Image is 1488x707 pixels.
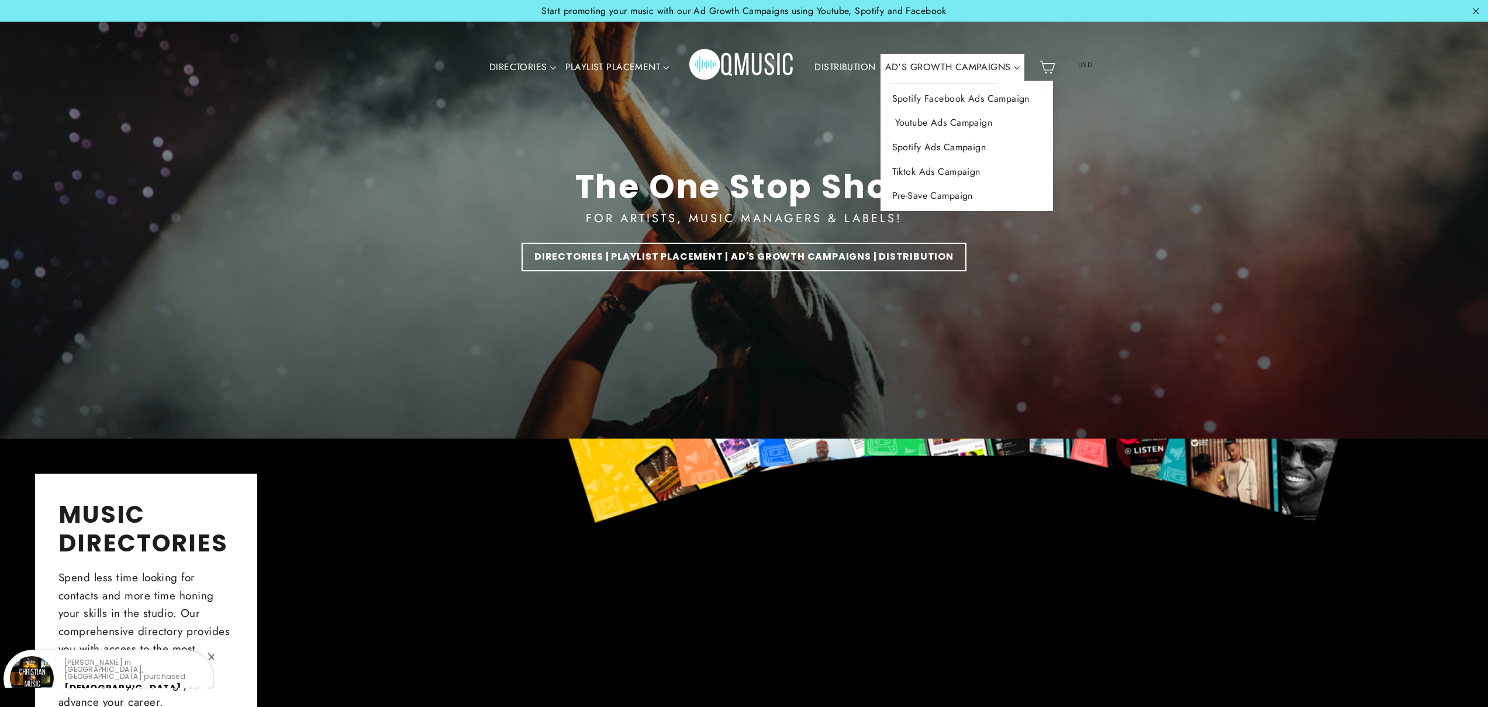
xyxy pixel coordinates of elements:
[810,54,880,81] a: DISTRIBUTION
[881,54,1024,81] a: AD'S GROWTH CAMPAIGNS
[586,209,902,228] div: FOR ARTISTS, MUSIC MANAGERS & LABELS!
[575,167,913,206] div: The One Stop Shop
[881,135,1053,160] a: Spotify Ads Campaign
[881,111,1053,135] a: Youtube Ads Campaign
[58,500,234,557] h2: MUSIC DIRECTORIES
[450,33,1034,102] div: Primary
[64,659,203,680] p: [PERSON_NAME] in [GEOGRAPHIC_DATA], [GEOGRAPHIC_DATA] purchased
[561,54,674,81] a: PLAYLIST PLACEMENT
[1063,56,1107,74] span: USD
[689,41,795,94] img: Q Music Promotions
[881,160,1053,184] a: Tiktok Ads Campaign
[881,87,1053,111] a: Spotify Facebook Ads Campaign
[485,54,561,81] a: DIRECTORIES
[881,184,1053,208] a: Pre-Save Campaign
[522,243,966,271] a: DIRECTORIES | PLAYLIST PLACEMENT | AD'S GROWTH CAMPAIGNS | DISTRIBUTION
